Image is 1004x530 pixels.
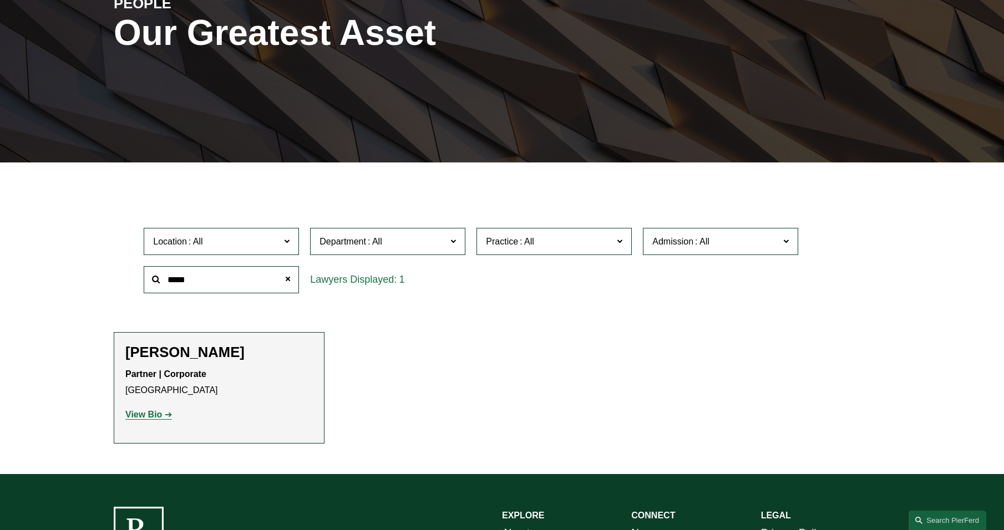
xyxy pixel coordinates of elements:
h1: Our Greatest Asset [114,13,631,53]
p: [GEOGRAPHIC_DATA] [125,366,313,399]
span: Practice [486,237,518,246]
span: Admission [652,237,693,246]
a: Search this site [909,511,986,530]
a: View Bio [125,410,172,419]
span: 1 [399,274,404,285]
strong: Partner | Corporate [125,369,206,379]
h2: [PERSON_NAME] [125,344,313,361]
span: Department [320,237,366,246]
span: Location [153,237,187,246]
strong: LEGAL [761,511,791,520]
strong: CONNECT [631,511,675,520]
strong: View Bio [125,410,162,419]
strong: EXPLORE [502,511,544,520]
